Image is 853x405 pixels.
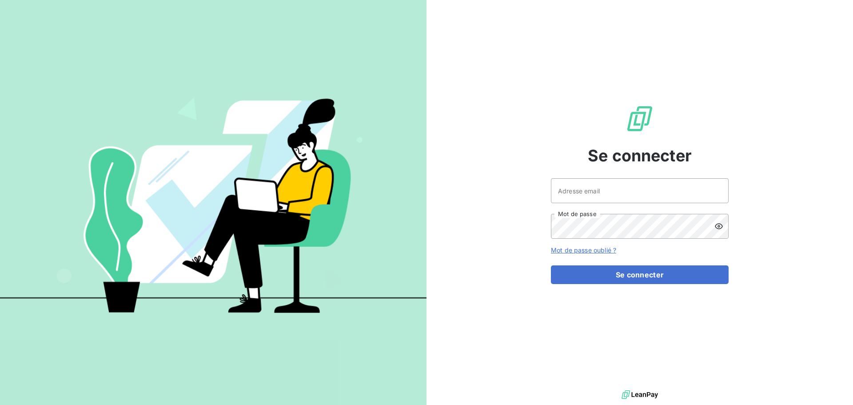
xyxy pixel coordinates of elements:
img: Logo LeanPay [626,104,654,133]
input: placeholder [551,178,729,203]
a: Mot de passe oublié ? [551,246,616,254]
button: Se connecter [551,265,729,284]
span: Se connecter [588,144,692,168]
img: logo [622,388,658,401]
